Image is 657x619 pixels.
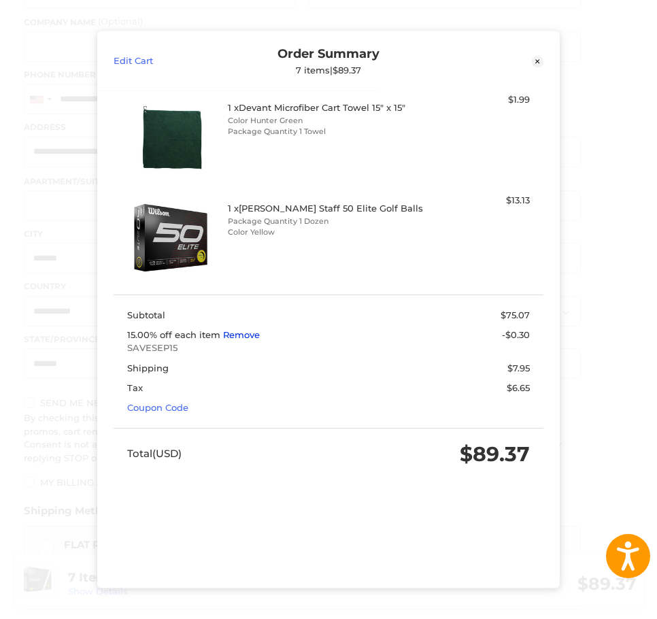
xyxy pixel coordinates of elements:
span: $89.37 [460,441,530,467]
div: $13.13 [429,195,530,208]
a: Edit Cart [114,46,221,76]
h4: 1 x [PERSON_NAME] Staff 50 Elite Golf Balls [228,203,426,214]
div: 7 items | $89.37 [221,65,436,76]
span: $75.07 [501,309,530,320]
a: Remove [223,329,260,340]
span: $7.95 [507,363,530,373]
h4: 1 x Devant Microfiber Cart Towel 15" x 15" [228,103,426,114]
span: 15.00% off each item [127,329,223,340]
a: Coupon Code [127,403,188,414]
li: Package Quantity 1 Towel [228,127,426,138]
span: SAVESEP15 [127,342,530,356]
span: $6.65 [507,382,530,393]
div: Order Summary [221,46,436,76]
span: Tax [127,382,143,393]
span: -$0.30 [502,329,530,340]
iframe: Google Customer Reviews [545,582,657,619]
li: Color Hunter Green [228,115,426,127]
div: $1.99 [429,94,530,107]
span: Shipping [127,363,169,373]
li: Package Quantity 1 Dozen [228,216,426,227]
span: Subtotal [127,309,165,320]
span: Total (USD) [127,448,182,461]
li: Color Yellow [228,227,426,239]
